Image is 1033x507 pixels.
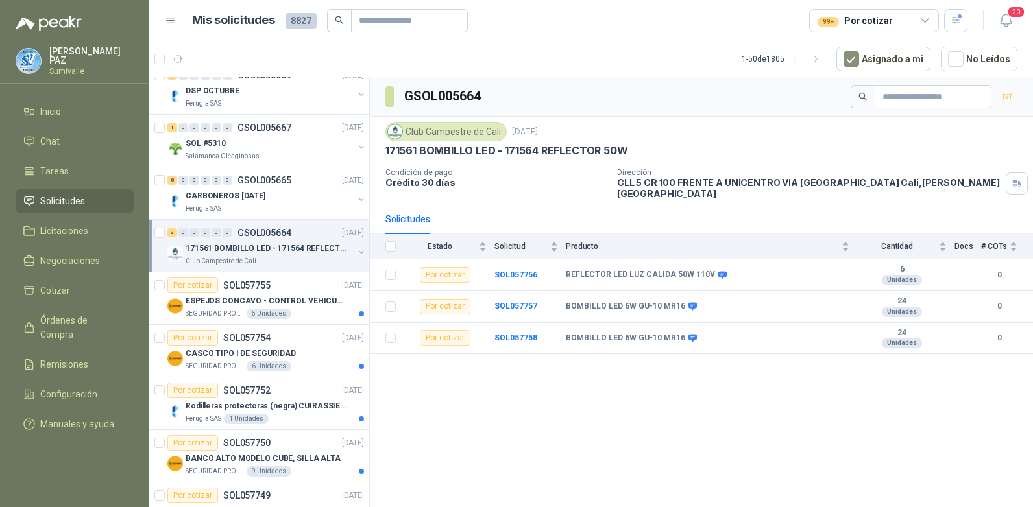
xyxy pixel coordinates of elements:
[16,49,41,73] img: Company Logo
[494,333,537,342] a: SOL057758
[385,168,607,177] p: Condición de pago
[167,120,367,161] a: 1 0 0 0 0 0 GSOL005667[DATE] Company LogoSOL #5310Salamanca Oleaginosas SAS
[201,228,210,237] div: 0
[192,11,275,30] h1: Mis solicitudes
[212,176,221,185] div: 0
[212,228,221,237] div: 0
[223,228,232,237] div: 0
[286,13,317,29] span: 8827
[201,123,210,132] div: 0
[566,333,685,344] b: BOMBILLO LED 6W GU-10 MR16
[342,384,364,397] p: [DATE]
[342,437,364,449] p: [DATE]
[223,386,271,395] p: SOL057752
[201,176,210,185] div: 0
[186,85,239,97] p: DSP OCTUBRE
[49,67,134,75] p: Sumivalle
[178,176,188,185] div: 0
[247,309,291,319] div: 5 Unidades
[167,488,218,503] div: Por cotizar
[857,242,936,251] span: Cantidad
[836,47,930,71] button: Asignado a mi
[40,104,61,119] span: Inicio
[342,227,364,239] p: [DATE]
[186,361,244,371] p: SEGURIDAD PROVISER LTDA
[167,435,218,451] div: Por cotizar
[40,253,100,268] span: Negociaciones
[404,234,494,259] th: Estado
[981,234,1033,259] th: # COTs
[186,295,347,307] p: ESPEJOS CONCAVO - CONTROL VEHICULAR
[420,330,470,346] div: Por cotizar
[420,267,470,283] div: Por cotizar
[566,234,857,259] th: Producto
[16,382,134,407] a: Configuración
[742,49,826,69] div: 1 - 50 de 1805
[167,277,218,293] div: Por cotizar
[342,279,364,292] p: [DATE]
[167,403,183,419] img: Company Logo
[882,275,922,285] div: Unidades
[617,177,1001,199] p: CLL 5 CR 100 FRENTE A UNICENTRO VIA [GEOGRAPHIC_DATA] Cali , [PERSON_NAME][GEOGRAPHIC_DATA]
[167,246,183,261] img: Company Logo
[16,308,134,347] a: Órdenes de Compra
[178,228,188,237] div: 0
[16,412,134,436] a: Manuales y ayuda
[16,16,82,31] img: Logo peakr
[189,123,199,132] div: 0
[237,71,291,80] p: GSOL005669
[16,159,134,183] a: Tareas
[16,99,134,124] a: Inicio
[981,242,1007,251] span: # COTs
[167,383,218,398] div: Por cotizar
[149,272,369,325] a: Por cotizarSOL057755[DATE] Company LogoESPEJOS CONCAVO - CONTROL VEHICULARSEGURIDAD PROVISER LTDA...
[167,67,367,109] a: 29 0 0 0 0 0 GSOL005669[DATE] Company LogoDSP OCTUBREPerugia SAS
[167,330,218,346] div: Por cotizar
[335,16,344,25] span: search
[167,88,183,104] img: Company Logo
[494,242,548,251] span: Solicitud
[388,124,402,139] img: Company Logo
[40,313,121,342] span: Órdenes de Compra
[223,123,232,132] div: 0
[40,224,88,238] span: Licitaciones
[223,176,232,185] div: 0
[149,325,369,377] a: Por cotizarSOL057754[DATE] Company LogoCASCO TIPO I DE SEGURIDADSEGURIDAD PROVISER LTDA6 Unidades
[494,301,537,311] a: SOL057757
[494,270,537,279] a: SOL057756
[237,228,291,237] p: GSOL005664
[16,218,134,243] a: Licitaciones
[223,438,271,447] p: SOL057750
[981,300,1017,312] b: 0
[818,17,839,27] div: 99+
[223,333,271,342] p: SOL057754
[16,352,134,377] a: Remisiones
[167,176,177,185] div: 8
[342,332,364,344] p: [DATE]
[494,234,566,259] th: Solicitud
[186,242,347,255] p: 171561 BOMBILLO LED - 171564 REFLECTOR 50W
[857,265,947,275] b: 6
[223,491,271,500] p: SOL057749
[149,430,369,482] a: Por cotizarSOL057750[DATE] Company LogoBANCO ALTO MODELO CUBE, SILLA ALTASEGURIDAD PROVISER LTDA9...
[40,417,114,431] span: Manuales y ayuda
[212,123,221,132] div: 0
[167,225,367,266] a: 3 0 0 0 0 0 GSOL005664[DATE] Company Logo171561 BOMBILLO LED - 171564 REFLECTOR 50WClub Campestre...
[40,283,70,298] span: Cotizar
[186,137,226,150] p: SOL #5310
[149,377,369,430] a: Por cotizarSOL057752[DATE] Company LogoRodilleras protectoras (negra) CUIRASSIER para motocicleta...
[186,256,256,266] p: Club Campestre de Cali
[237,176,291,185] p: GSOL005665
[40,134,60,148] span: Chat
[342,174,364,187] p: [DATE]
[167,228,177,237] div: 3
[566,270,715,280] b: REFLECTOR LED LUZ CALIDA 50W 110V
[994,9,1017,32] button: 20
[404,242,476,251] span: Estado
[404,86,483,106] h3: GSOL005664
[342,489,364,502] p: [DATE]
[49,47,134,65] p: [PERSON_NAME] PAZ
